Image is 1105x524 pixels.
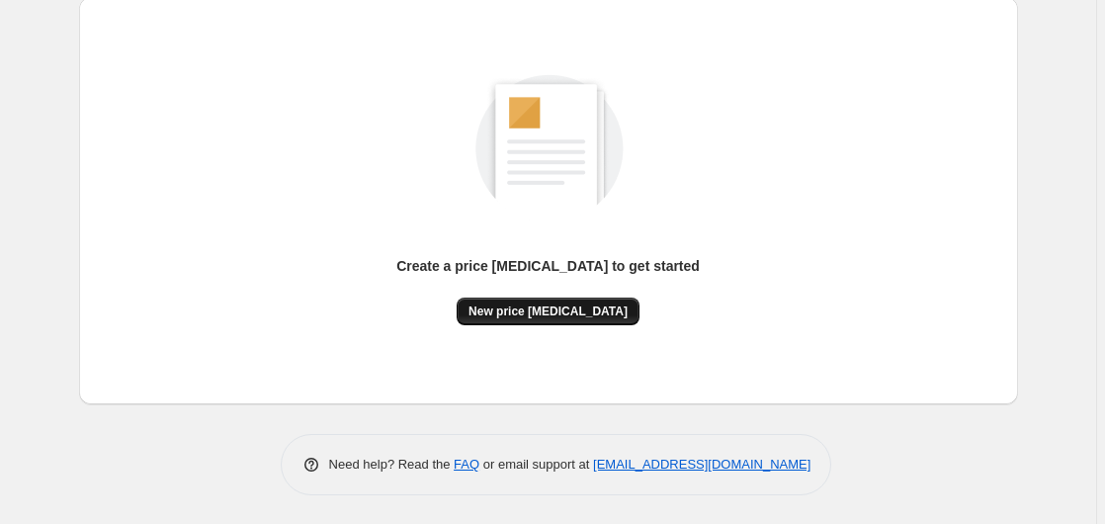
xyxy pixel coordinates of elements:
[457,298,639,325] button: New price [MEDICAL_DATA]
[593,457,810,472] a: [EMAIL_ADDRESS][DOMAIN_NAME]
[329,457,455,472] span: Need help? Read the
[396,256,700,276] p: Create a price [MEDICAL_DATA] to get started
[468,304,628,319] span: New price [MEDICAL_DATA]
[454,457,479,472] a: FAQ
[479,457,593,472] span: or email support at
